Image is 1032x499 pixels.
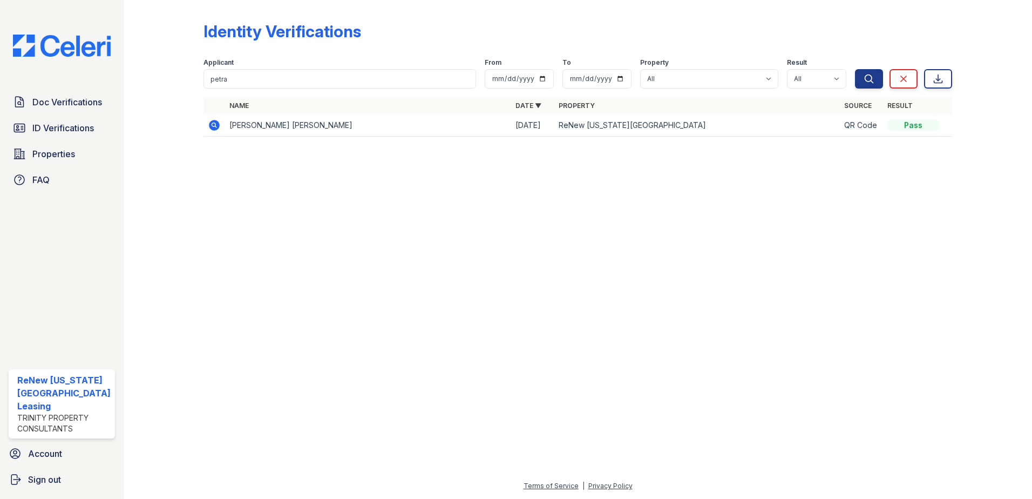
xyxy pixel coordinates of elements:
input: Search by name or phone number [203,69,477,89]
span: Doc Verifications [32,96,102,109]
a: Date ▼ [515,102,541,110]
a: Property [559,102,595,110]
span: Account [28,447,62,460]
div: Pass [887,120,939,131]
label: From [485,58,501,67]
span: Properties [32,147,75,160]
label: Applicant [203,58,234,67]
img: CE_Logo_Blue-a8612792a0a2168367f1c8372b55b34899dd931a85d93a1a3d3e32e68fde9ad4.png [4,35,119,57]
a: Name [229,102,249,110]
a: Result [887,102,913,110]
label: Result [787,58,807,67]
label: To [562,58,571,67]
a: Properties [9,143,115,165]
td: [PERSON_NAME] [PERSON_NAME] [225,114,511,137]
a: Source [844,102,872,110]
td: ReNew [US_STATE][GEOGRAPHIC_DATA] [554,114,840,137]
span: Sign out [28,473,61,486]
div: | [582,482,585,490]
div: Trinity Property Consultants [17,413,111,434]
td: [DATE] [511,114,554,137]
a: ID Verifications [9,117,115,139]
a: Sign out [4,469,119,490]
td: QR Code [840,114,883,137]
a: Account [4,443,119,464]
a: Doc Verifications [9,91,115,113]
span: ID Verifications [32,122,94,134]
div: Identity Verifications [203,22,361,41]
label: Property [640,58,669,67]
span: FAQ [32,173,50,186]
a: Terms of Service [524,482,579,490]
a: Privacy Policy [588,482,633,490]
div: ReNew [US_STATE][GEOGRAPHIC_DATA] Leasing [17,374,111,413]
a: FAQ [9,169,115,191]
